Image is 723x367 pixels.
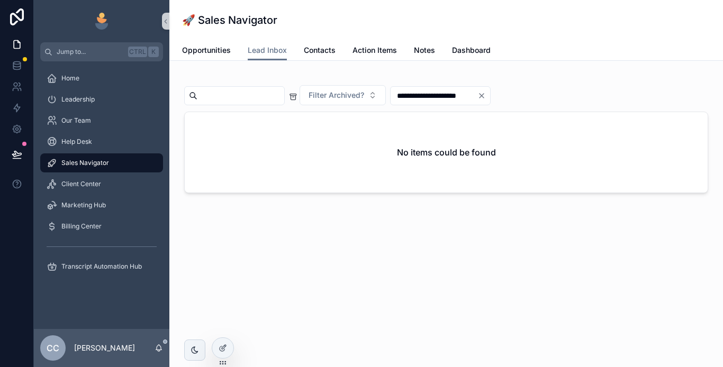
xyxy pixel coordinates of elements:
[300,85,386,105] button: Select Button
[248,41,287,61] a: Lead Inbox
[452,45,491,56] span: Dashboard
[57,48,124,56] span: Jump to...
[93,13,110,30] img: App logo
[452,41,491,62] a: Dashboard
[353,45,397,56] span: Action Items
[182,41,231,62] a: Opportunities
[61,201,106,209] span: Marketing Hub
[34,61,169,290] div: scrollable content
[40,132,163,151] a: Help Desk
[74,343,135,353] p: [PERSON_NAME]
[414,45,435,56] span: Notes
[128,47,147,57] span: Ctrl
[61,159,109,167] span: Sales Navigator
[309,90,364,100] span: Filter Archived?
[40,196,163,215] a: Marketing Hub
[414,41,435,62] a: Notes
[61,95,95,104] span: Leadership
[397,146,496,159] h2: No items could be found
[61,262,142,271] span: Transcript Automation Hub
[61,116,91,125] span: Our Team
[47,342,59,354] span: CC
[40,111,163,130] a: Our Team
[304,45,336,56] span: Contacts
[40,90,163,109] a: Leadership
[248,45,287,56] span: Lead Inbox
[182,45,231,56] span: Opportunities
[40,153,163,172] a: Sales Navigator
[61,137,92,146] span: Help Desk
[61,74,79,82] span: Home
[40,217,163,236] a: Billing Center
[477,91,490,100] button: Clear
[40,257,163,276] a: Transcript Automation Hub
[40,42,163,61] button: Jump to...CtrlK
[40,175,163,194] a: Client Center
[61,222,102,231] span: Billing Center
[40,69,163,88] a: Home
[149,48,158,56] span: K
[353,41,397,62] a: Action Items
[61,180,101,188] span: Client Center
[182,13,277,27] h1: 🚀 Sales Navigator
[304,41,336,62] a: Contacts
